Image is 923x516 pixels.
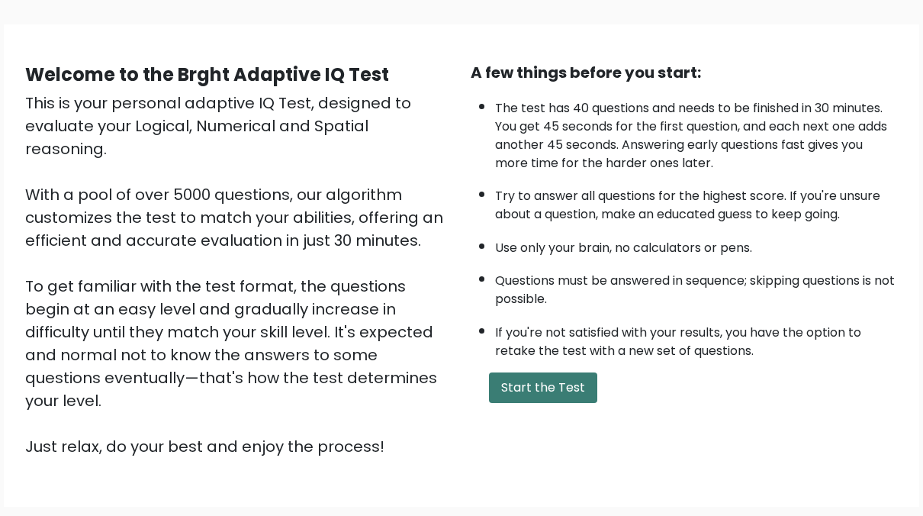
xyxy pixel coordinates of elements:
li: Questions must be answered in sequence; skipping questions is not possible. [495,264,898,308]
li: Try to answer all questions for the highest score. If you're unsure about a question, make an edu... [495,179,898,224]
li: If you're not satisfied with your results, you have the option to retake the test with a new set ... [495,316,898,360]
li: Use only your brain, no calculators or pens. [495,231,898,257]
b: Welcome to the Brght Adaptive IQ Test [25,62,389,87]
button: Start the Test [489,372,597,403]
li: The test has 40 questions and needs to be finished in 30 minutes. You get 45 seconds for the firs... [495,92,898,173]
div: This is your personal adaptive IQ Test, designed to evaluate your Logical, Numerical and Spatial ... [25,92,452,458]
div: A few things before you start: [471,61,898,84]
